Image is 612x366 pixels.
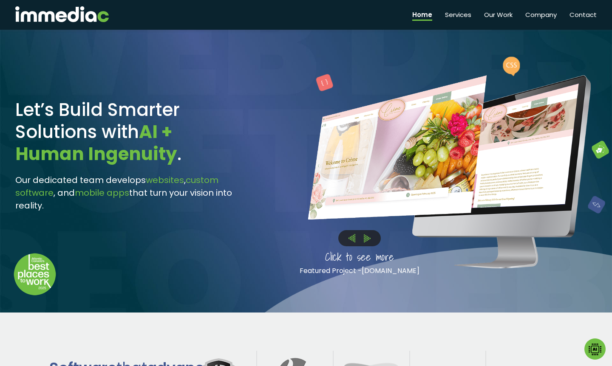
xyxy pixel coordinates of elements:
[569,6,597,21] a: Contact
[592,141,609,159] img: Green%20Block.png
[271,265,448,276] p: Featured Project -
[15,99,238,165] h1: Let’s Build Smarter Solutions with .
[421,83,579,211] img: Creme Halifax
[588,196,605,213] img: Blue%20Block.png
[362,266,419,276] a: [DOMAIN_NAME]
[271,248,448,265] p: Click to see more
[15,119,177,166] span: AI + Human Ingenuity
[412,6,432,21] a: Home
[316,74,333,91] img: Pink%20Block.png
[146,174,184,186] span: websites
[15,6,109,22] img: immediac
[308,76,487,220] img: Creme Halifax
[348,234,355,242] img: Left%20Arrow.png
[14,253,56,296] img: Down
[445,6,471,21] a: Services
[484,6,513,21] a: Our Work
[525,6,557,21] a: Company
[503,56,520,76] img: CSS%20Bubble.png
[364,234,371,242] img: Right%20Arrow.png
[15,174,238,212] h3: Our dedicated team develops , , and that turn your vision into reality.
[75,187,129,199] span: mobile apps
